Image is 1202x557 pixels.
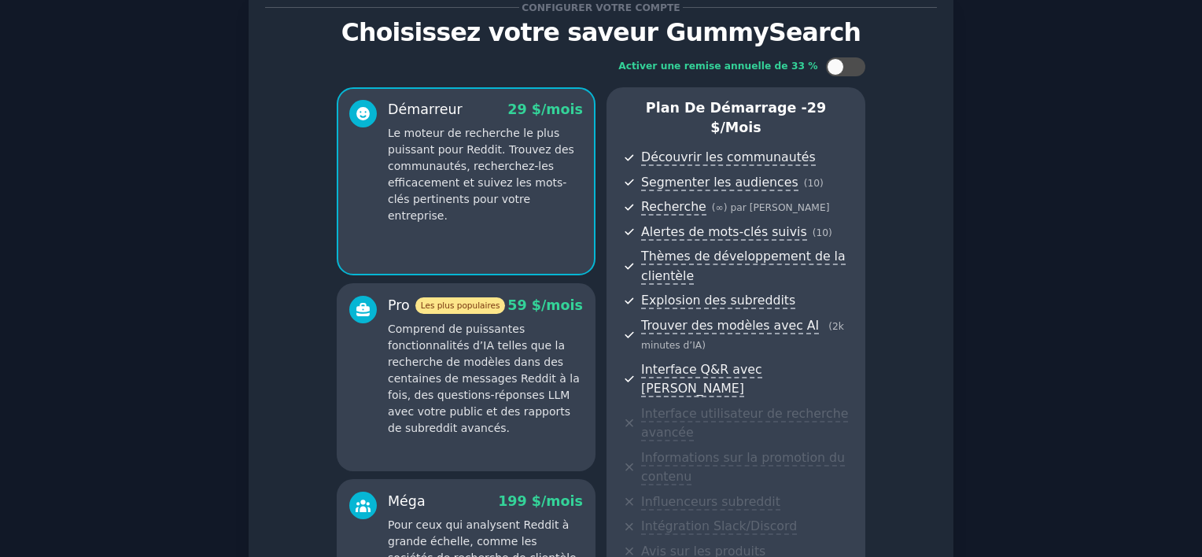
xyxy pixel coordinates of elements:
font: Pro [388,296,410,315]
span: (10) [804,178,824,189]
span: Recherche [641,199,706,216]
span: (2k minutes d’IA) [641,321,844,352]
span: Informations sur la promotion du contenu [641,450,845,486]
span: (∞) par [PERSON_NAME] [712,202,830,213]
p: Comprend de puissantes fonctionnalités d’IA telles que la recherche de modèles dans des centaines... [388,321,583,437]
p: Choisissez votre saveur GummySearch [265,19,937,46]
font: Méga [388,492,426,511]
font: Démarreur [388,100,463,120]
span: 29 $/mois [507,101,583,117]
p: Le moteur de recherche le plus puissant pour Reddit. Trouvez des communautés, recherchez-les effi... [388,125,583,224]
span: Influenceurs subreddit [641,494,780,511]
div: Activer une remise annuelle de 33 % [618,60,817,74]
span: 29 $/mois [710,100,826,135]
span: Interface utilisateur de recherche avancée [641,406,848,442]
span: Découvrir les communautés [641,149,816,166]
span: Explosion des subreddits [641,293,795,309]
span: Interface Q&R avec [PERSON_NAME] [641,362,761,398]
span: Trouver des modèles avec AI [641,318,819,334]
span: (10) [813,227,832,238]
p: Plan de démarrage - [623,98,849,137]
span: Les plus populaires [415,297,506,314]
span: Alertes de mots-clés suivis [641,224,807,241]
span: 59 $/mois [507,297,583,313]
span: Thèmes de développement de la clientèle [641,249,846,285]
span: Segmenter les audiences [641,175,798,191]
span: Intégration Slack/Discord [641,518,797,535]
span: 199 $/mois [498,493,583,509]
